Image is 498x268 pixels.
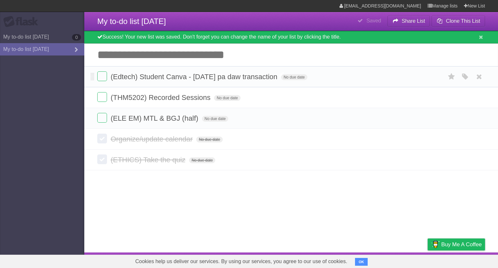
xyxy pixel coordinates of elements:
label: Done [97,71,107,81]
b: 0 [72,34,81,41]
a: Terms [397,254,411,266]
a: Developers [363,254,389,266]
a: Buy me a coffee [428,238,485,250]
span: (Edtech) Student Canva - [DATE] pa daw transaction [111,73,279,81]
span: No due date [202,116,228,122]
span: No due date [189,157,215,163]
a: Suggest a feature [444,254,485,266]
img: Buy me a coffee [431,239,440,250]
label: Done [97,154,107,164]
div: Success! Your new list was saved. Don't forget you can change the name of your list by clicking t... [84,31,498,43]
span: No due date [214,95,240,101]
button: Share List [387,15,430,27]
a: About [341,254,355,266]
label: Star task [445,71,458,82]
span: (THM5202) Recorded Sessions [111,93,212,102]
span: (ELE EM) MTL & BGJ (half) [111,114,200,122]
label: Done [97,134,107,143]
b: Share List [402,18,425,24]
span: Organize/update calendar [111,135,194,143]
span: No due date [196,137,222,142]
label: Done [97,92,107,102]
div: Flask [3,16,42,28]
span: Cookies help us deliver our services. By using our services, you agree to our use of cookies. [129,255,354,268]
button: Clone This List [432,15,485,27]
span: No due date [281,74,307,80]
span: My to-do list [DATE] [97,17,166,26]
span: (ETHICS) Take the quiz [111,156,187,164]
b: Saved [366,18,381,23]
a: Privacy [419,254,436,266]
b: Clone This List [446,18,480,24]
button: OK [355,258,368,266]
label: Done [97,113,107,123]
span: Buy me a coffee [441,239,482,250]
